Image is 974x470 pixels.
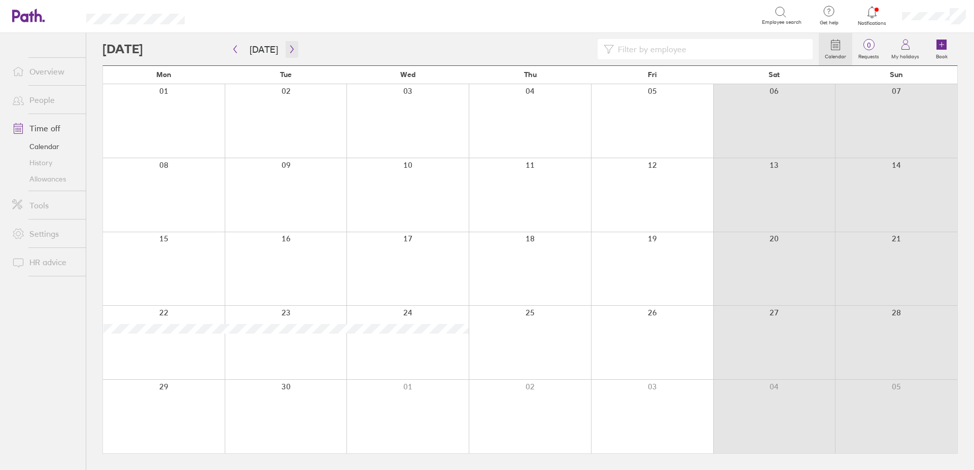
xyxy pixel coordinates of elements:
span: Tue [280,70,292,79]
span: Thu [524,70,537,79]
span: Notifications [856,20,889,26]
a: Tools [4,195,86,215]
a: Notifications [856,5,889,26]
a: HR advice [4,252,86,272]
a: People [4,90,86,110]
span: Employee search [762,19,802,25]
span: Mon [156,70,171,79]
a: 0Requests [852,33,885,65]
a: Allowances [4,171,86,187]
span: 0 [852,41,885,49]
input: Filter by employee [614,40,807,59]
div: Search [212,11,238,20]
label: My holidays [885,51,925,60]
button: [DATE] [241,41,286,58]
span: Fri [648,70,657,79]
a: History [4,155,86,171]
a: My holidays [885,33,925,65]
span: Sun [890,70,903,79]
span: Get help [813,20,846,26]
span: Sat [769,70,780,79]
span: Wed [400,70,415,79]
label: Requests [852,51,885,60]
a: Time off [4,118,86,138]
a: Book [925,33,958,65]
a: Overview [4,61,86,82]
a: Settings [4,224,86,244]
a: Calendar [4,138,86,155]
label: Book [930,51,954,60]
a: Calendar [819,33,852,65]
label: Calendar [819,51,852,60]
